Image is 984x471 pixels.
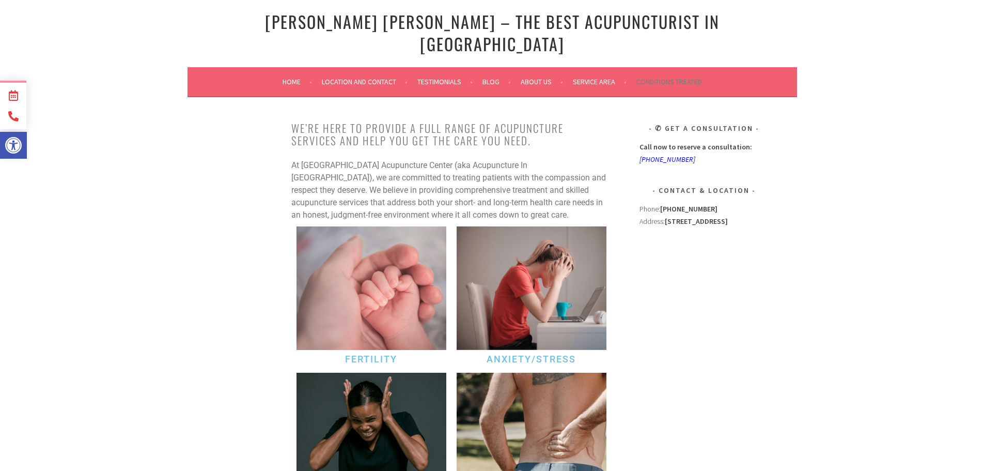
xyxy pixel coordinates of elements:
a: Blog [482,75,511,88]
strong: [STREET_ADDRESS] [665,217,728,226]
strong: Call now to reserve a consultation: [639,142,752,151]
h3: ✆ Get A Consultation [639,122,769,134]
a: Anxiety/Stress [487,354,576,364]
img: irvine acupuncture for anxiety [457,226,606,350]
a: Conditions Treated [636,75,702,88]
a: About Us [521,75,563,88]
a: Location and Contact [322,75,408,88]
a: Testimonials [417,75,473,88]
div: Address: [639,203,769,357]
a: [PERSON_NAME] [PERSON_NAME] – The Best Acupuncturist In [GEOGRAPHIC_DATA] [265,9,720,56]
strong: [PHONE_NUMBER] [660,204,717,214]
img: Irvine Acupuncture for Fertility and infertility [296,226,446,350]
h3: Contact & Location [639,184,769,196]
a: Fertility [345,354,397,364]
a: [PHONE_NUMBER] [639,155,695,164]
p: At [GEOGRAPHIC_DATA] Acupuncture Center (aka Acupuncture In [GEOGRAPHIC_DATA]), we are committed ... [291,159,612,221]
a: Service Area [573,75,627,88]
div: Phone: [639,203,769,215]
h2: We’re here to provide a full range of acupuncture services and help you get the care you need. [291,122,612,147]
a: Home [283,75,312,88]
